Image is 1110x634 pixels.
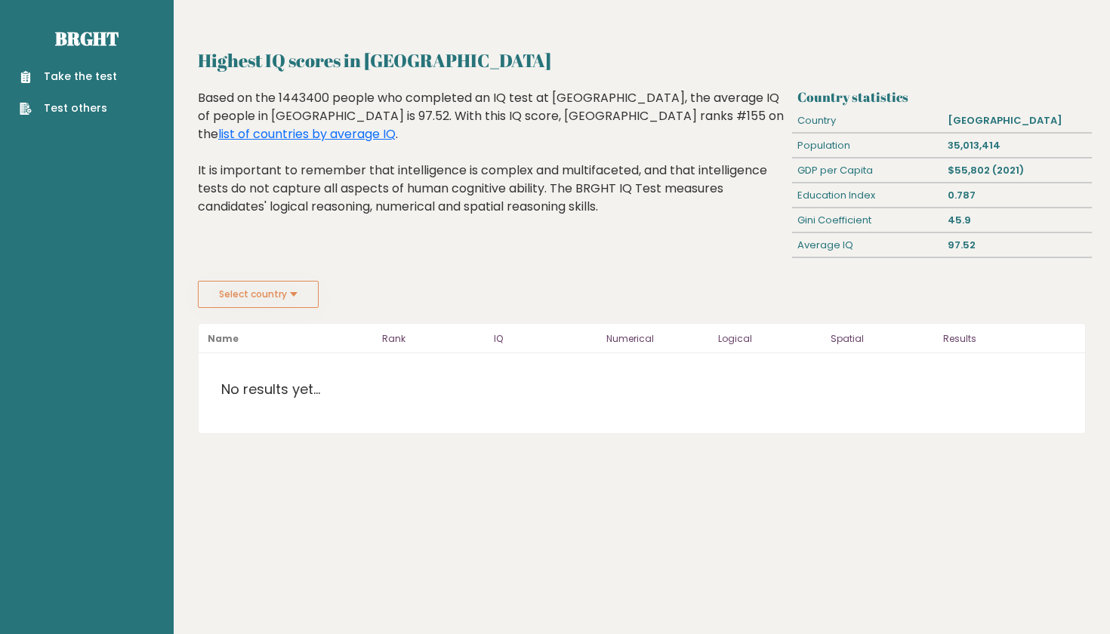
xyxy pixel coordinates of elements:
a: Brght [55,26,119,51]
div: Country [792,109,942,133]
div: 97.52 [942,233,1092,257]
p: Spatial [831,330,934,348]
div: 45.9 [942,208,1092,232]
p: Results [943,330,1076,348]
p: No results yet... [199,353,343,426]
div: Based on the 1443400 people who completed an IQ test at [GEOGRAPHIC_DATA], the average IQ of peop... [198,89,786,239]
div: Gini Coefficient [792,208,942,232]
div: 0.787 [942,183,1092,208]
p: Logical [718,330,822,348]
div: 35,013,414 [942,134,1092,158]
p: Rank [382,330,486,348]
div: Population [792,134,942,158]
div: $55,802 (2021) [942,158,1092,183]
div: Education Index [792,183,942,208]
h3: Country statistics [797,89,1086,105]
a: Test others [20,100,117,116]
div: GDP per Capita [792,158,942,183]
a: list of countries by average IQ [218,125,396,143]
p: IQ [494,330,597,348]
button: Select country [198,281,319,308]
div: Average IQ [792,233,942,257]
a: Take the test [20,69,117,85]
b: Name [208,332,239,345]
p: Numerical [606,330,710,348]
h2: Highest IQ scores in [GEOGRAPHIC_DATA] [198,47,1086,74]
div: [GEOGRAPHIC_DATA] [942,109,1092,133]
